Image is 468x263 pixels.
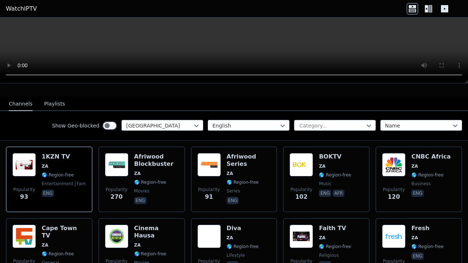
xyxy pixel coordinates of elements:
h6: Cape Town TV [42,225,86,239]
img: Fresh [382,225,405,248]
span: ZA [42,242,48,248]
span: ZA [227,235,233,241]
label: Show Geo-blocked [52,122,99,129]
h6: Cinema Hausa [134,225,178,239]
span: 102 [295,193,307,201]
h6: Diva [227,225,259,232]
span: movies [134,188,150,194]
p: eng [134,197,147,204]
span: 120 [388,193,400,201]
img: Afriwood Series [197,153,221,176]
span: 🌎 Region-free [227,179,259,185]
img: BOKTV [290,153,313,176]
img: Afriwood Blockbuster [105,153,128,176]
span: ZA [134,242,141,248]
h6: CNBC Africa [411,153,451,160]
img: CNBC Africa [382,153,405,176]
span: 🌎 Region-free [319,244,351,249]
span: 🌎 Region-free [134,251,166,257]
img: Cape Town TV [12,225,36,248]
span: 🌎 Region-free [227,244,259,249]
span: 🌎 Region-free [411,244,444,249]
span: 91 [205,193,213,201]
span: 🌎 Region-free [319,172,351,178]
span: ZA [319,235,325,241]
span: ZA [227,171,233,176]
h6: 1KZN TV [42,153,86,160]
img: Cinema Hausa [105,225,128,248]
h6: BOKTV [319,153,351,160]
p: eng [227,197,239,204]
span: 270 [110,193,122,201]
span: Popularity [383,187,405,193]
p: eng [411,252,424,260]
h6: Afriwood Series [227,153,271,168]
a: WatchIPTV [6,4,37,13]
h6: Faith TV [319,225,351,232]
span: religious [319,252,339,258]
span: ZA [134,171,141,176]
button: Channels [9,97,33,111]
span: Popularity [198,187,220,193]
p: afr [333,190,344,197]
span: music [319,181,331,187]
span: 93 [20,193,28,201]
img: Diva [197,225,221,248]
span: family [75,181,91,187]
span: 🌎 Region-free [134,179,166,185]
h6: Afriwood Blockbuster [134,153,178,168]
span: lifestyle [227,252,245,258]
span: ZA [411,235,418,241]
img: Faith TV [290,225,313,248]
span: 🌎 Region-free [42,251,74,257]
span: ZA [42,163,48,169]
span: series [227,188,240,194]
p: eng [411,190,424,197]
span: business [411,181,431,187]
p: eng [319,190,331,197]
span: 🌎 Region-free [411,172,444,178]
span: 🌎 Region-free [42,172,74,178]
button: Playlists [44,97,65,111]
span: Popularity [106,187,128,193]
span: Popularity [13,187,35,193]
h6: Fresh [411,225,444,232]
span: Popularity [290,187,312,193]
p: eng [42,190,54,197]
span: entertainment [42,181,73,187]
span: ZA [319,163,325,169]
span: ZA [411,163,418,169]
img: 1KZN TV [12,153,36,176]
